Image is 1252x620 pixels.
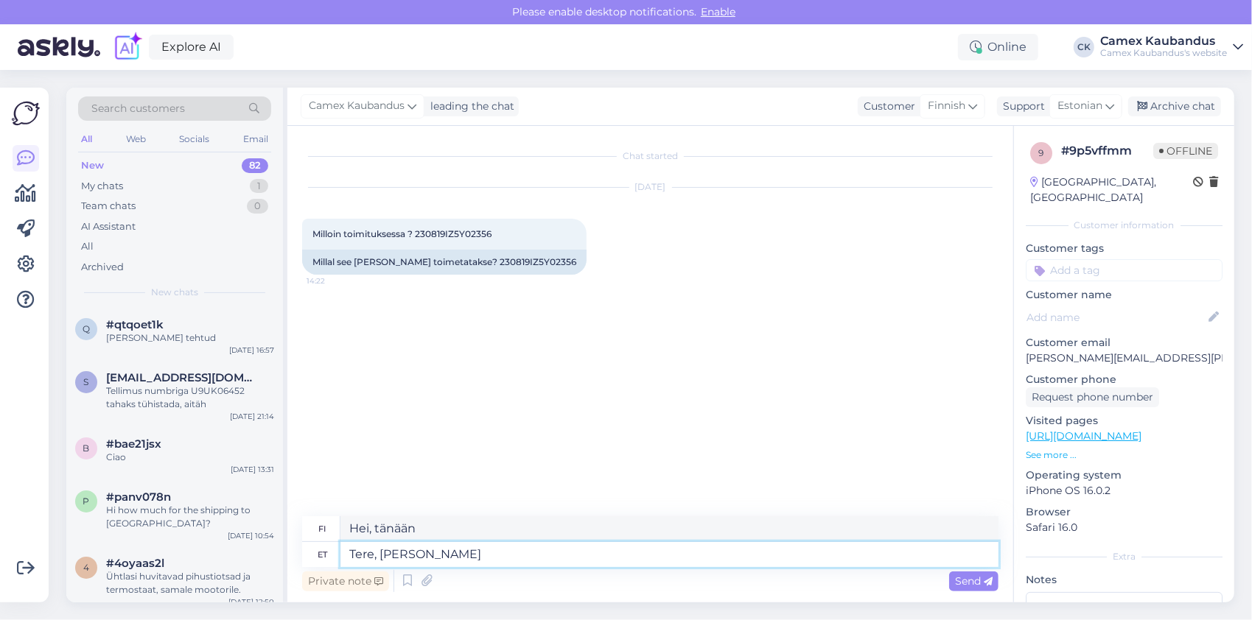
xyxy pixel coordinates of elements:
[696,5,740,18] span: Enable
[231,464,274,475] div: [DATE] 13:31
[123,130,149,149] div: Web
[997,99,1045,114] div: Support
[928,98,965,114] span: Finnish
[106,331,274,345] div: [PERSON_NAME] tehtud
[112,32,143,63] img: explore-ai
[81,158,104,173] div: New
[106,490,171,504] span: #panv078n
[1100,35,1227,47] div: Camex Kaubandus
[106,557,164,570] span: #4oyaas2l
[318,542,327,567] div: et
[106,371,259,384] span: Sectorx5@hotmail.com
[247,199,268,214] div: 0
[91,101,185,116] span: Search customers
[1153,143,1218,159] span: Offline
[1026,219,1223,232] div: Customer information
[1026,448,1223,462] p: See more ...
[250,179,268,194] div: 1
[78,130,95,149] div: All
[1030,175,1193,205] div: [GEOGRAPHIC_DATA], [GEOGRAPHIC_DATA]
[81,219,136,234] div: AI Assistant
[1074,37,1094,57] div: CK
[424,99,514,114] div: leading the chat
[302,571,389,591] div: Private note
[302,149,999,163] div: Chat started
[1026,468,1223,483] p: Operating system
[1026,241,1223,256] p: Customer tags
[242,158,268,173] div: 82
[84,376,89,387] span: S
[83,496,90,507] span: p
[228,530,274,541] div: [DATE] 10:54
[340,516,999,541] textarea: Hei, tänään
[1026,520,1223,535] p: Safari 16.0
[83,562,89,573] span: 4
[1100,47,1227,59] div: Camex Kaubandus's website
[83,323,90,334] span: q
[1026,372,1223,387] p: Customer phone
[1026,483,1223,499] p: iPhone OS 16.0.2
[1128,96,1221,116] div: Archive chat
[12,99,40,127] img: Askly Logo
[149,35,234,60] a: Explore AI
[230,411,274,422] div: [DATE] 21:14
[1026,335,1223,350] p: Customer email
[312,228,492,239] span: Milloin toimituksessa ? 230819IZ5Y02356
[106,384,274,411] div: Tellimus numbriga U9UK06452 tahaks tühistada, aitäh
[240,130,271,149] div: Email
[319,516,326,541] div: fi
[302,180,999,194] div: [DATE]
[106,437,161,451] span: #bae21jsx
[106,318,164,331] span: #qtqoet1k
[1026,287,1223,303] p: Customer name
[81,179,123,194] div: My chats
[1027,309,1206,325] input: Add name
[858,99,915,114] div: Customer
[1026,572,1223,588] p: Notes
[83,443,90,454] span: b
[106,451,274,464] div: Ciao
[1061,142,1153,160] div: # 9p5vffmm
[1100,35,1243,59] a: Camex KaubandusCamex Kaubandus's website
[955,574,993,588] span: Send
[106,504,274,530] div: Hi how much for the shipping to [GEOGRAPHIC_DATA]?
[151,286,198,299] span: New chats
[1026,429,1141,443] a: [URL][DOMAIN_NAME]
[958,34,1038,60] div: Online
[1026,259,1223,281] input: Add a tag
[106,570,274,596] div: Ühtlasi huvitavad pihustiotsad ja termostaat, samale mootorile.
[1026,413,1223,429] p: Visited pages
[1026,550,1223,563] div: Extra
[81,260,124,275] div: Archived
[1026,350,1223,366] p: [PERSON_NAME][EMAIL_ADDRESS][PERSON_NAME][DOMAIN_NAME]
[307,275,362,286] span: 14:22
[309,98,405,114] span: Camex Kaubandus
[1026,504,1223,520] p: Browser
[340,542,999,567] textarea: Tere, [PERSON_NAME]
[81,239,94,254] div: All
[302,250,587,275] div: Millal see [PERSON_NAME] toimetatakse? 230819IZ5Y02356
[1057,98,1102,114] span: Estonian
[1026,387,1159,407] div: Request phone number
[176,130,212,149] div: Socials
[229,345,274,356] div: [DATE] 16:57
[1039,147,1044,158] span: 9
[81,199,136,214] div: Team chats
[228,596,274,607] div: [DATE] 12:50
